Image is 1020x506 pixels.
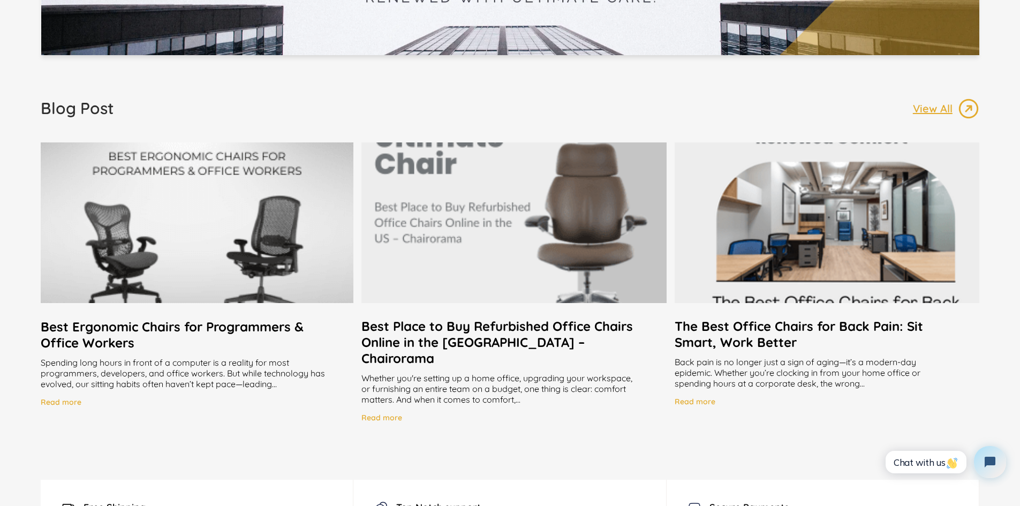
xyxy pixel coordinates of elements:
img: image_13.png [958,98,979,119]
a: Best Place to Buy Refurbished Office Chairs Online in the [GEOGRAPHIC_DATA] – Chairorama [361,318,666,366]
a: Read more [675,397,715,410]
a: View All [913,98,979,119]
h2: Blog Post [41,98,114,118]
div: Whether you're setting up a home office, upgrading your workspace, or furnishing an entire team o... [361,373,666,405]
h4: Read more [675,397,715,406]
a: The Best Office Chairs for Back Pain: Sit Smart, Work Better [675,318,979,350]
p: View All [913,102,958,116]
a: Read more [361,413,402,426]
h4: Read more [41,397,81,407]
iframe: Tidio Chat [874,437,1015,487]
a: Best Ergonomic Chairs for Programmers & Office Workers [41,319,353,351]
h4: Read more [361,413,402,422]
div: Spending long hours in front of a computer is a reality for most programmers, developers, and off... [41,357,353,389]
a: Read more [41,397,81,411]
div: Back pain is no longer just a sign of aging—it’s a modern-day epidemic. Whether you’re clocking i... [675,357,979,389]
